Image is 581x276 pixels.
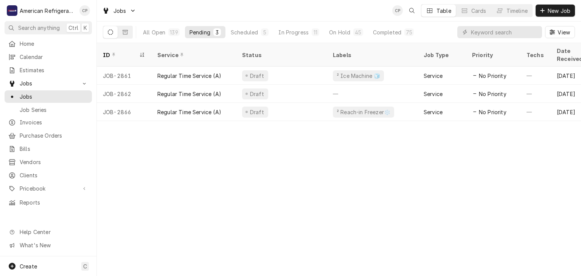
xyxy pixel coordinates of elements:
[157,72,221,80] div: Regular Time Service (A)
[20,198,88,206] span: Reports
[20,132,88,140] span: Purchase Orders
[249,108,265,116] div: Draft
[68,24,78,32] span: Ctrl
[143,28,165,36] div: All Open
[113,7,126,15] span: Jobs
[406,5,418,17] button: Open search
[471,7,486,15] div: Cards
[336,108,391,116] div: ² Reach-in Freezer❄️
[424,51,460,59] div: Job Type
[355,28,361,36] div: 45
[5,129,92,142] a: Purchase Orders
[520,67,551,85] div: —
[333,51,412,59] div: Labels
[20,93,88,101] span: Jobs
[5,37,92,50] a: Home
[424,90,443,98] div: Service
[103,51,138,59] div: ID
[97,103,151,121] div: JOB-2866
[263,28,267,36] div: 5
[20,228,87,236] span: Help Center
[506,7,528,15] div: Timeline
[5,156,92,168] a: Vendors
[242,51,319,59] div: Status
[20,79,77,87] span: Jobs
[373,28,401,36] div: Completed
[170,28,178,36] div: 139
[249,72,265,80] div: Draft
[20,171,88,179] span: Clients
[249,90,265,98] div: Draft
[20,118,88,126] span: Invoices
[536,5,575,17] button: New Job
[190,28,210,36] div: Pending
[424,72,443,80] div: Service
[7,5,17,16] div: American Refrigeration LLC's Avatar
[79,5,90,16] div: Cordel Pyle's Avatar
[329,28,350,36] div: On Hold
[20,185,77,192] span: Pricebook
[84,24,87,32] span: K
[215,28,219,36] div: 3
[20,66,88,74] span: Estimates
[471,26,538,38] input: Keyword search
[20,263,37,270] span: Create
[406,28,412,36] div: 75
[527,51,545,59] div: Techs
[20,106,88,114] span: Job Series
[5,239,92,251] a: Go to What's New
[79,5,90,16] div: CP
[479,72,506,80] span: No Priority
[336,72,381,80] div: ² Ice Machine 🧊
[556,28,572,36] span: View
[545,26,575,38] button: View
[5,21,92,34] button: Search anythingCtrlK
[20,40,88,48] span: Home
[327,85,418,103] div: —
[157,108,221,116] div: Regular Time Service (A)
[97,67,151,85] div: JOB-2861
[157,90,221,98] div: Regular Time Service (A)
[5,64,92,76] a: Estimates
[5,116,92,129] a: Invoices
[424,108,443,116] div: Service
[5,182,92,195] a: Go to Pricebook
[7,5,17,16] div: A
[472,51,513,59] div: Priority
[20,241,87,249] span: What's New
[5,90,92,103] a: Jobs
[20,53,88,61] span: Calendar
[20,145,88,153] span: Bills
[20,7,75,15] div: American Refrigeration LLC
[5,143,92,155] a: Bills
[157,51,228,59] div: Service
[18,24,60,32] span: Search anything
[437,7,451,15] div: Table
[20,158,88,166] span: Vendors
[83,262,87,270] span: C
[97,85,151,103] div: JOB-2862
[520,103,551,121] div: —
[546,7,572,15] span: New Job
[5,226,92,238] a: Go to Help Center
[520,85,551,103] div: —
[5,51,92,63] a: Calendar
[313,28,318,36] div: 11
[392,5,403,16] div: Cordel Pyle's Avatar
[5,196,92,209] a: Reports
[5,77,92,90] a: Go to Jobs
[278,28,309,36] div: In Progress
[231,28,258,36] div: Scheduled
[392,5,403,16] div: CP
[5,104,92,116] a: Job Series
[479,90,506,98] span: No Priority
[479,108,506,116] span: No Priority
[5,169,92,181] a: Clients
[99,5,139,17] a: Go to Jobs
